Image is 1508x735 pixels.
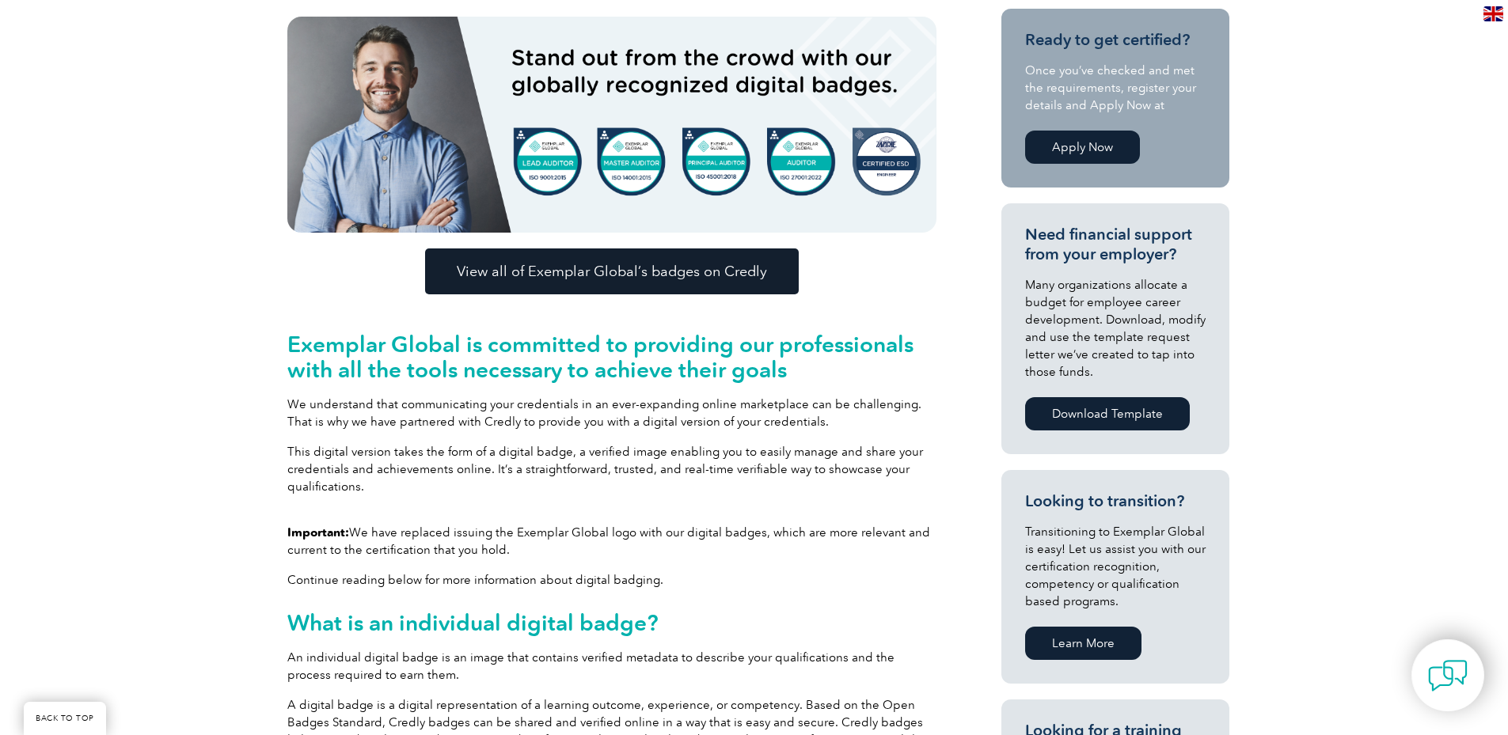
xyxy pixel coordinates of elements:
[1025,30,1206,50] h3: Ready to get certified?
[1025,523,1206,610] p: Transitioning to Exemplar Global is easy! Let us assist you with our certification recognition, c...
[287,571,936,589] p: Continue reading below for more information about digital badging.
[1025,627,1141,660] a: Learn More
[1025,131,1140,164] a: Apply Now
[1483,6,1503,21] img: en
[1025,225,1206,264] h3: Need financial support from your employer?
[287,649,936,684] p: An individual digital badge is an image that contains verified metadata to describe your qualific...
[1025,491,1206,511] h3: Looking to transition?
[287,396,936,430] p: We understand that communicating your credentials in an ever-expanding online marketplace can be ...
[287,610,936,635] h2: What is an individual digital badge?
[425,248,799,294] a: View all of Exemplar Global’s badges on Credly
[287,17,936,233] img: badges
[1025,62,1206,114] p: Once you’ve checked and met the requirements, register your details and Apply Now at
[287,525,349,540] strong: Important:
[287,524,936,559] p: We have replaced issuing the Exemplar Global logo with our digital badges, which are more relevan...
[1025,397,1190,430] a: Download Template
[287,332,936,382] h2: Exemplar Global is committed to providing our professionals with all the tools necessary to achie...
[24,702,106,735] a: BACK TO TOP
[1025,276,1206,381] p: Many organizations allocate a budget for employee career development. Download, modify and use th...
[287,443,936,495] p: This digital version takes the form of a digital badge, a verified image enabling you to easily m...
[457,264,767,278] span: View all of Exemplar Global’s badges on Credly
[1428,656,1468,695] img: contact-chat.png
